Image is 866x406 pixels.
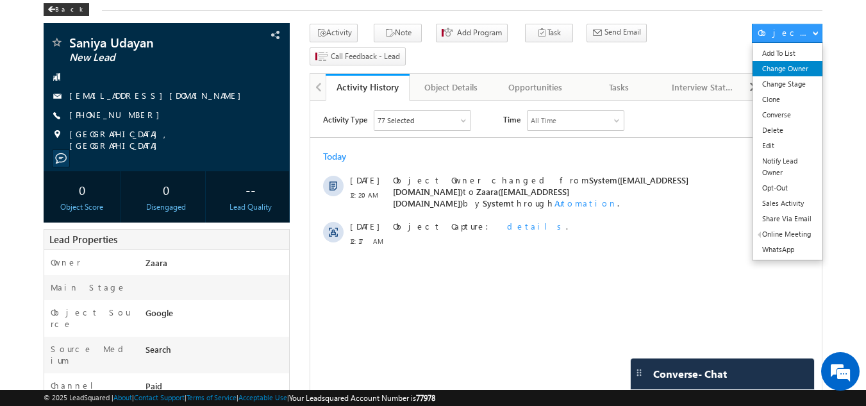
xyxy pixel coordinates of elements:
[47,201,118,213] div: Object Score
[142,380,290,398] div: Paid
[244,97,307,108] span: Automation
[753,153,822,180] a: Notify Lead Owner
[113,393,132,402] a: About
[44,3,96,13] a: Back
[40,120,69,131] span: [DATE]
[289,393,435,403] span: Your Leadsquared Account Number is
[504,80,566,95] div: Opportunities
[49,233,117,246] span: Lead Properties
[420,80,482,95] div: Object Details
[587,24,647,42] button: Send Email
[525,24,573,42] button: Task
[604,26,641,38] span: Send Email
[753,107,822,123] a: Converse
[215,201,286,213] div: Lead Quality
[172,97,201,108] span: System
[310,47,406,66] button: Call Feedback - Lead
[753,242,822,257] a: WhatsApp
[51,380,103,391] label: Channel
[197,120,256,131] span: details
[410,74,494,101] a: Object Details
[64,10,160,30] div: Sales Activity,Program,Email Bounced,Email Link Clicked,Email Marked Spam & 72 more..
[753,226,822,242] a: Online Meeting
[69,90,247,101] a: [EMAIL_ADDRESS][DOMAIN_NAME]
[83,120,187,131] span: Object Capture:
[22,67,54,84] img: d_60004797649_company_0_60004797649
[634,368,644,378] img: carter-drag
[51,257,81,268] label: Owner
[753,123,822,138] a: Delete
[753,196,822,211] a: Sales Activity
[83,85,259,108] span: Zaara([EMAIL_ADDRESS][DOMAIN_NAME])
[69,36,221,49] span: Saniya Udayan
[47,178,118,201] div: 0
[17,119,234,304] textarea: Type your message and hit 'Enter'
[578,74,662,101] a: Tasks
[753,61,822,76] a: Change Owner
[753,138,822,153] a: Edit
[142,343,290,361] div: Search
[142,307,290,325] div: Google
[51,307,133,330] label: Object Source
[335,81,400,93] div: Activity History
[83,120,457,131] div: .
[436,24,508,42] button: Add Program
[416,393,435,403] span: 77978
[653,368,727,380] span: Converse - Chat
[13,10,57,29] span: Activity Type
[40,74,69,85] span: [DATE]
[67,67,215,84] div: Chat with us now
[51,282,126,293] label: Main Stage
[753,211,822,226] a: Share Via Email
[83,74,378,96] span: System([EMAIL_ADDRESS][DOMAIN_NAME])
[758,27,812,38] div: Object Actions
[494,74,578,101] a: Opportunities
[187,393,237,402] a: Terms of Service
[13,50,54,62] div: Today
[238,393,287,402] a: Acceptable Use
[69,51,221,64] span: New Lead
[588,80,650,95] div: Tasks
[67,14,104,26] div: 77 Selected
[753,46,822,61] a: Add To List
[44,3,89,16] div: Back
[69,128,268,151] span: [GEOGRAPHIC_DATA], [GEOGRAPHIC_DATA]
[69,109,166,122] span: [PHONE_NUMBER]
[44,392,435,404] span: © 2025 LeadSquared | | | | |
[662,74,745,101] a: Interview Status
[221,14,246,26] div: All Time
[210,6,241,37] div: Minimize live chat window
[331,51,400,62] span: Call Feedback - Lead
[40,89,78,100] span: 12:20 AM
[51,343,133,366] label: Source Medium
[752,24,822,43] button: Object Actions
[326,74,410,101] a: Activity History
[310,24,358,42] button: Activity
[131,178,202,201] div: 0
[672,80,734,95] div: Interview Status
[146,257,167,268] span: Zaara
[753,92,822,107] a: Clone
[753,76,822,92] a: Change Stage
[374,24,422,42] button: Note
[193,10,210,29] span: Time
[753,180,822,196] a: Opt-Out
[215,178,286,201] div: --
[83,74,378,108] span: Object Owner changed from to by through .
[131,201,202,213] div: Disengaged
[134,393,185,402] a: Contact Support
[174,315,233,332] em: Start Chat
[40,135,78,146] span: 12:17 AM
[457,27,502,38] span: Add Program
